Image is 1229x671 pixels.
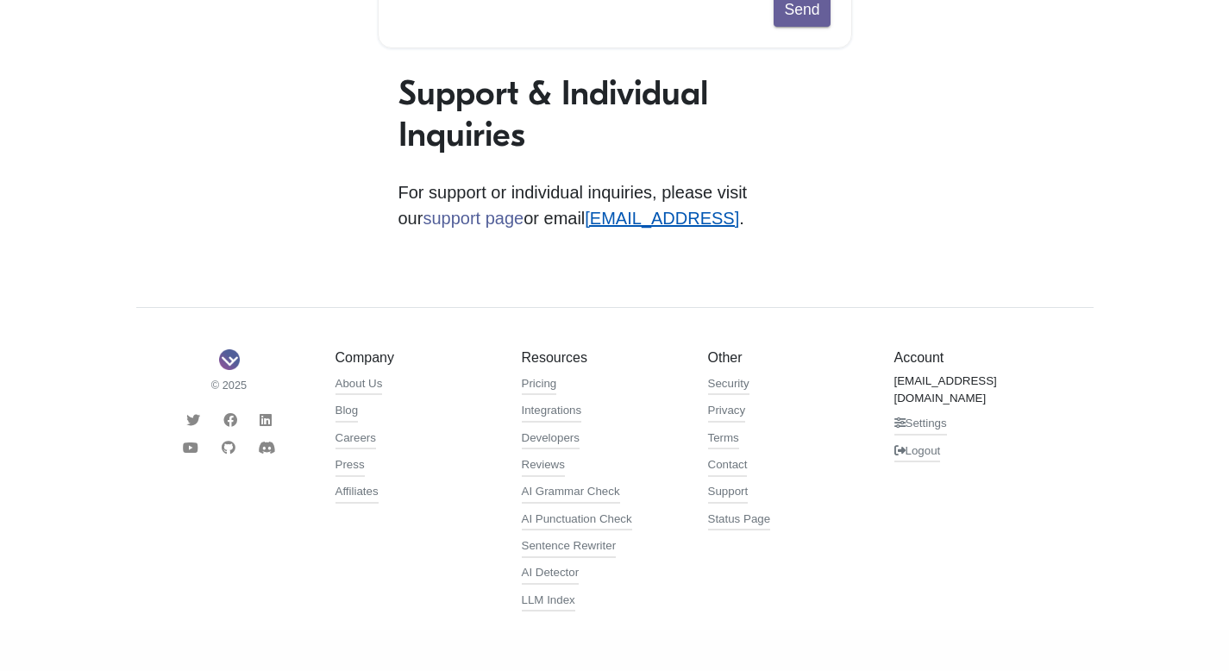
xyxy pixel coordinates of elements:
a: Affiliates [335,483,379,504]
a: Terms [708,430,739,450]
a: LLM Index [522,592,575,612]
img: Sapling Logo [219,349,240,370]
a: support page [423,209,524,228]
h5: Company [335,349,496,366]
a: AI Detector [522,564,580,585]
a: Status Page [708,511,771,531]
a: AI Grammar Check [522,483,620,504]
a: Integrations [522,402,582,423]
a: Careers [335,430,376,450]
a: [EMAIL_ADDRESS][DOMAIN_NAME] [894,373,1055,409]
i: Discord [258,441,275,455]
i: Youtube [183,441,198,455]
h5: Resources [522,349,682,366]
h1: Support & Individual Inquiries [398,72,831,155]
i: Github [222,441,235,455]
a: Press [335,456,365,477]
a: Security [708,375,749,396]
a: Support [708,483,749,504]
a: About Us [335,375,383,396]
a: AI Punctuation Check [522,511,632,531]
h5: Account [894,349,1055,366]
p: For support or individual inquiries, please visit our or email . [398,179,831,231]
a: Developers [522,430,580,450]
i: Facebook [223,413,237,427]
a: Privacy [708,402,746,423]
a: Pricing [522,375,557,396]
a: Blog [335,402,359,423]
i: LinkedIn [260,413,272,427]
i: Twitter [186,413,200,427]
a: [EMAIL_ADDRESS] [585,209,739,228]
a: Sentence Rewriter [522,537,617,558]
a: Contact [708,456,748,477]
a: Reviews [522,456,565,477]
h5: Other [708,349,868,366]
a: Settings [894,415,947,436]
small: © 2025 [149,377,310,393]
a: Logout [894,442,941,463]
